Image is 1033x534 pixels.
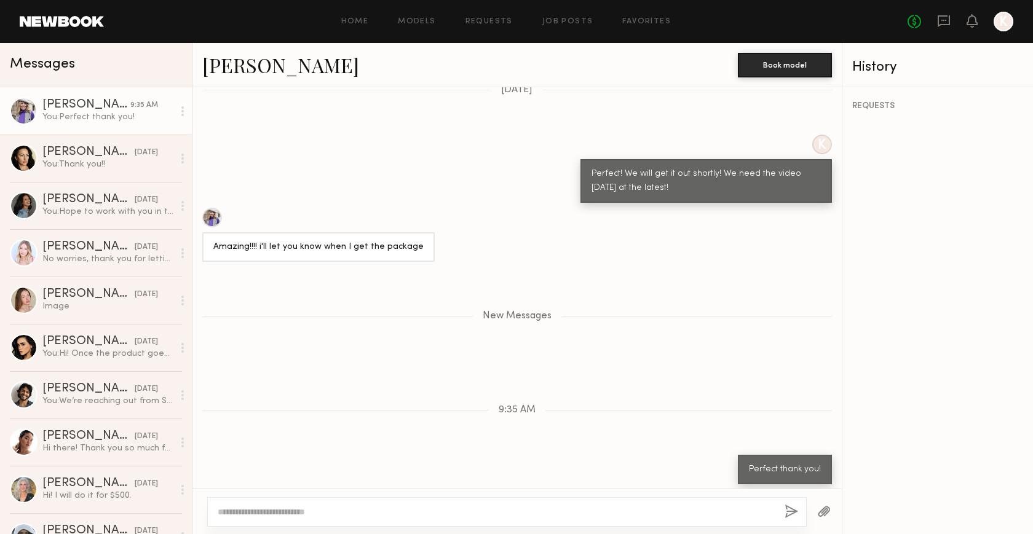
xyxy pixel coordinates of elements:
a: [PERSON_NAME] [202,52,359,78]
div: Hi! I will do it for $500. [42,490,173,501]
a: Requests [465,18,513,26]
a: Home [341,18,369,26]
div: 9:35 AM [130,100,158,111]
div: REQUESTS [852,102,1024,111]
div: Amazing!!!! i'll let you know when I get the package [213,240,424,254]
span: New Messages [483,311,552,321]
a: Job Posts [542,18,593,26]
div: [DATE] [135,194,158,206]
div: [PERSON_NAME] [42,241,135,253]
div: [PERSON_NAME] [42,99,130,111]
span: Messages [10,57,75,71]
div: Perfect! We will get it out shortly! We need the video [DATE] at the latest! [592,167,821,195]
div: [DATE] [135,289,158,300]
div: [PERSON_NAME] [42,194,135,206]
div: Image [42,300,173,312]
div: You: Thank you!! [42,159,173,170]
span: [DATE] [501,85,532,95]
div: You: We’re reaching out from SUTRA—we’ll be at a trade show this week in [GEOGRAPHIC_DATA] at the... [42,395,173,407]
a: Favorites [622,18,671,26]
span: 9:35 AM [499,405,536,415]
div: Perfect thank you! [749,463,821,477]
a: Models [398,18,435,26]
div: Hi there! Thank you so much for reaching out and considering me for this opportunity , I’d love t... [42,442,173,454]
div: You: Hi! Once the product goes live I can share! [42,348,173,359]
div: [PERSON_NAME] [42,146,135,159]
div: [DATE] [135,431,158,442]
div: [DATE] [135,383,158,395]
div: You: Perfect thank you! [42,111,173,123]
div: History [852,60,1024,74]
button: Book model [738,53,832,77]
div: [DATE] [135,241,158,253]
div: No worries, thank you for letting me know :) Looking forward to the shoot! [42,253,173,265]
div: You: Hope to work with you in the future! [42,206,173,218]
a: K [994,12,1013,31]
div: [PERSON_NAME] [42,430,135,442]
div: [PERSON_NAME] [42,288,135,300]
div: [PERSON_NAME] [42,336,135,348]
div: [DATE] [135,336,158,348]
a: Book model [738,59,832,69]
div: [DATE] [135,478,158,490]
div: [DATE] [135,147,158,159]
div: [PERSON_NAME] [42,477,135,490]
div: [PERSON_NAME] [42,383,135,395]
